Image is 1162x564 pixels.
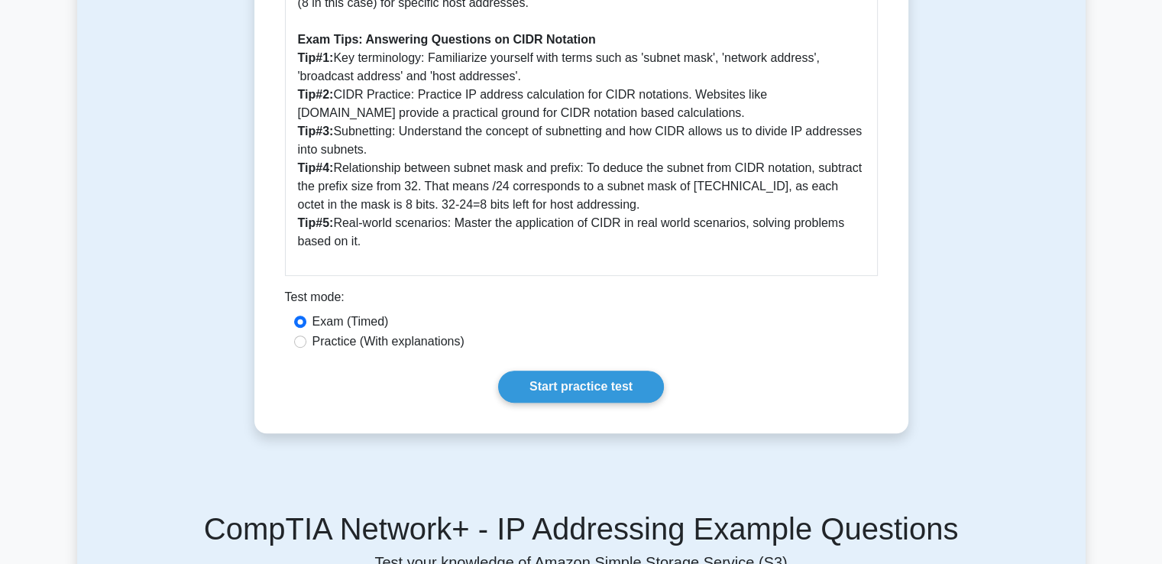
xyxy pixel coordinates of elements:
[298,125,334,138] b: Tip#3:
[285,288,878,313] div: Test mode:
[298,88,334,101] b: Tip#2:
[298,33,596,46] b: Exam Tips: Answering Questions on CIDR Notation
[498,371,664,403] a: Start practice test
[95,511,1067,547] h5: CompTIA Network+ - IP Addressing Example Questions
[298,51,334,64] b: Tip#1:
[298,216,334,229] b: Tip#5:
[312,332,464,351] label: Practice (With explanations)
[312,313,389,331] label: Exam (Timed)
[298,161,334,174] b: Tip#4:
